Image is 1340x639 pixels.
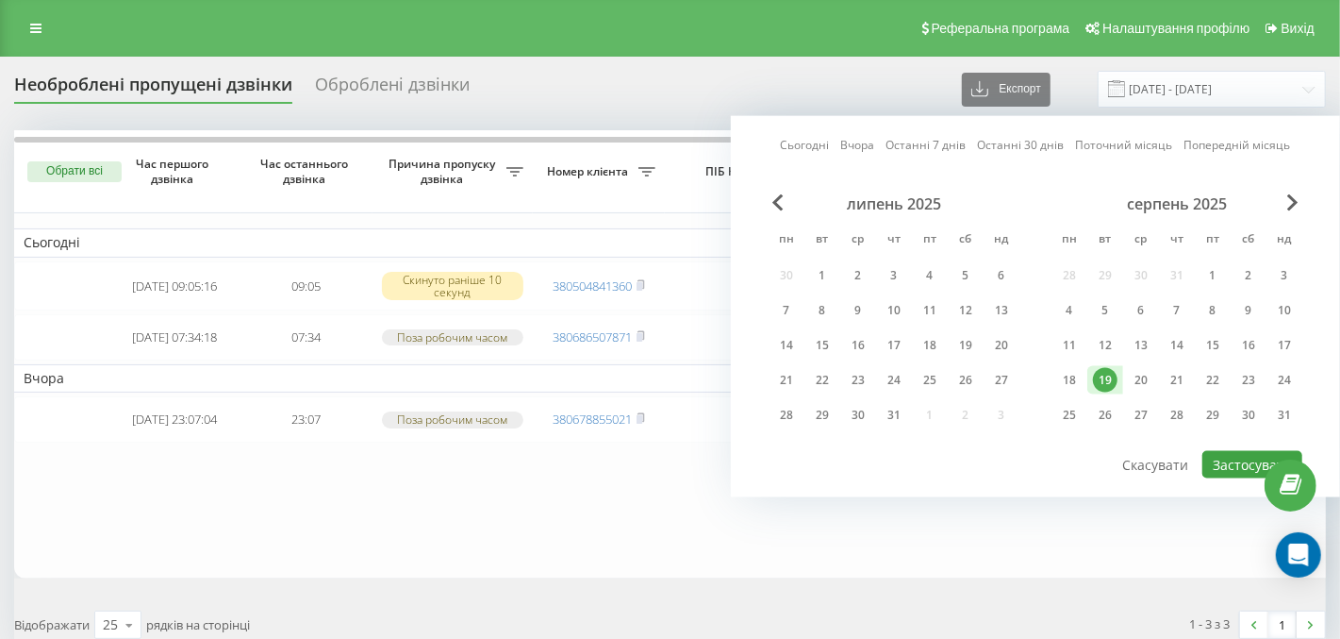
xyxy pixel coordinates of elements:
[1123,331,1159,360] div: ср 13 серп 2025 р.
[769,366,804,395] div: пн 21 лип 2025 р.
[1184,136,1291,154] a: Попередній місяць
[774,298,799,323] div: 7
[1270,227,1299,255] abbr: неділя
[1268,612,1297,638] a: 1
[769,296,804,325] div: пн 7 лип 2025 р.
[1051,366,1087,395] div: пн 18 серп 2025 р.
[948,261,984,290] div: сб 5 лип 2025 р.
[27,161,122,182] button: Обрати всі
[840,331,876,360] div: ср 16 лип 2025 р.
[108,396,240,443] td: [DATE] 23:07:04
[553,277,632,294] a: 380504841360
[1123,366,1159,395] div: ср 20 серп 2025 р.
[804,401,840,429] div: вт 29 лип 2025 р.
[989,368,1014,393] div: 27
[984,331,1019,360] div: нд 20 лип 2025 р.
[240,261,372,311] td: 09:05
[1231,296,1266,325] div: сб 9 серп 2025 р.
[918,368,942,393] div: 25
[1057,298,1082,323] div: 4
[1093,368,1117,393] div: 19
[315,75,470,104] div: Оброблені дзвінки
[1276,532,1321,578] div: Open Intercom Messenger
[14,75,292,104] div: Необроблені пропущені дзвінки
[844,227,872,255] abbr: середа
[810,403,835,428] div: 29
[808,227,836,255] abbr: вівторок
[1057,333,1082,358] div: 11
[774,333,799,358] div: 14
[1200,368,1225,393] div: 22
[846,263,870,288] div: 2
[1272,298,1297,323] div: 10
[1129,298,1153,323] div: 6
[810,368,835,393] div: 22
[948,331,984,360] div: сб 19 лип 2025 р.
[256,157,357,186] span: Час останнього дзвінка
[1195,366,1231,395] div: пт 22 серп 2025 р.
[918,333,942,358] div: 18
[962,73,1050,107] button: Експорт
[772,227,801,255] abbr: понеділок
[769,194,1019,213] div: липень 2025
[1093,333,1117,358] div: 12
[876,261,912,290] div: чт 3 лип 2025 р.
[1200,403,1225,428] div: 29
[1195,261,1231,290] div: пт 1 серп 2025 р.
[1123,296,1159,325] div: ср 6 серп 2025 р.
[876,296,912,325] div: чт 10 лип 2025 р.
[1051,401,1087,429] div: пн 25 серп 2025 р.
[382,272,523,300] div: Скинуто раніше 10 секунд
[1091,227,1119,255] abbr: вівторок
[1051,296,1087,325] div: пн 4 серп 2025 р.
[774,368,799,393] div: 21
[774,403,799,428] div: 28
[846,298,870,323] div: 9
[1272,263,1297,288] div: 3
[876,331,912,360] div: чт 17 лип 2025 р.
[840,296,876,325] div: ср 9 лип 2025 р.
[1165,333,1189,358] div: 14
[1123,401,1159,429] div: ср 27 серп 2025 р.
[841,136,875,154] a: Вчора
[1199,227,1227,255] abbr: п’ятниця
[984,296,1019,325] div: нд 13 лип 2025 р.
[14,616,90,633] span: Відображати
[984,261,1019,290] div: нд 6 лип 2025 р.
[948,366,984,395] div: сб 26 лип 2025 р.
[1129,368,1153,393] div: 20
[1236,333,1261,358] div: 16
[987,227,1016,255] abbr: неділя
[932,21,1070,36] span: Реферальна програма
[989,333,1014,358] div: 20
[804,331,840,360] div: вт 15 лип 2025 р.
[1266,401,1302,429] div: нд 31 серп 2025 р.
[918,263,942,288] div: 4
[1165,403,1189,428] div: 28
[840,401,876,429] div: ср 30 лип 2025 р.
[1195,401,1231,429] div: пт 29 серп 2025 р.
[1051,194,1302,213] div: серпень 2025
[1129,333,1153,358] div: 13
[1051,331,1087,360] div: пн 11 серп 2025 р.
[978,136,1065,154] a: Останні 30 днів
[108,314,240,361] td: [DATE] 07:34:18
[382,412,523,428] div: Поза робочим часом
[1272,368,1297,393] div: 24
[1093,298,1117,323] div: 5
[989,298,1014,323] div: 13
[951,227,980,255] abbr: субота
[1266,261,1302,290] div: нд 3 серп 2025 р.
[103,615,118,634] div: 25
[882,368,906,393] div: 24
[1287,194,1299,211] span: Next Month
[810,263,835,288] div: 1
[953,368,978,393] div: 26
[1055,227,1084,255] abbr: понеділок
[912,366,948,395] div: пт 25 лип 2025 р.
[1159,296,1195,325] div: чт 7 серп 2025 р.
[989,263,1014,288] div: 6
[1190,614,1231,633] div: 1 - 3 з 3
[1266,296,1302,325] div: нд 10 серп 2025 р.
[804,366,840,395] div: вт 22 лип 2025 р.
